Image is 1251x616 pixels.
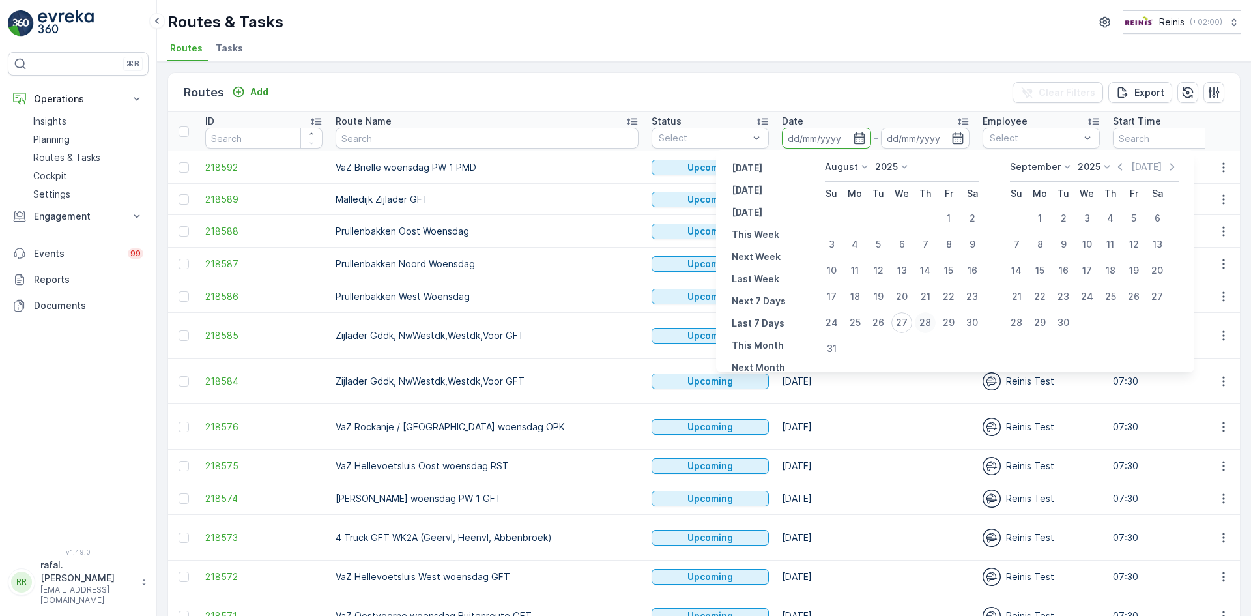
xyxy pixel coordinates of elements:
p: [DATE] [732,206,762,219]
img: svg%3e [983,529,1001,547]
p: ( +02:00 ) [1190,17,1222,27]
p: This Month [732,339,784,352]
img: svg%3e [983,490,1001,508]
div: 5 [1123,208,1144,229]
p: Insights [33,115,66,128]
p: Next Month [732,361,785,374]
div: Reinis Test [983,490,1100,508]
a: Events99 [8,241,149,267]
p: Status [652,115,682,128]
button: Last 7 Days [726,315,790,331]
img: svg%3e [983,372,1001,390]
th: Saturday [1145,182,1169,205]
div: 10 [821,260,842,281]
p: Reinis [1159,16,1185,29]
div: 13 [891,260,912,281]
td: 07:30 [1106,450,1237,482]
th: Friday [1122,182,1145,205]
div: 5 [868,234,889,255]
td: VaZ Hellevoetsluis Oost woensdag RST [329,450,645,482]
div: 19 [1123,260,1144,281]
span: 218592 [205,161,323,174]
div: 27 [1147,286,1168,307]
button: Upcoming [652,289,769,304]
button: Operations [8,86,149,112]
div: 30 [962,312,983,333]
button: Upcoming [652,458,769,474]
p: Upcoming [687,531,733,544]
div: Toggle Row Selected [179,162,189,173]
p: Upcoming [687,375,733,388]
div: 25 [844,312,865,333]
span: v 1.49.0 [8,548,149,556]
td: [DATE] [775,561,976,593]
div: Toggle Row Selected [179,194,189,205]
img: svg%3e [983,418,1001,436]
a: 218584 [205,375,323,388]
p: Upcoming [687,290,733,303]
p: Upcoming [687,420,733,433]
button: Today [726,183,768,198]
td: VaZ Hellevoetsluis West woensdag GFT [329,561,645,593]
div: 31 [821,338,842,359]
div: 3 [821,234,842,255]
td: Zijlader Gddk, NwWestdk,Westdk,Voor GFT [329,359,645,404]
a: 218586 [205,290,323,303]
span: 218587 [205,257,323,271]
a: 218585 [205,329,323,342]
div: 14 [1006,260,1027,281]
td: 07:30 [1106,482,1237,515]
td: Prullenbakken Noord Woensdag [329,248,645,280]
p: rafal.[PERSON_NAME] [40,559,134,585]
input: dd/mm/yyyy [782,128,871,149]
div: 6 [891,234,912,255]
p: [EMAIL_ADDRESS][DOMAIN_NAME] [40,585,134,606]
div: Toggle Row Selected [179,226,189,237]
p: September [1010,160,1061,173]
div: Toggle Row Selected [179,422,189,432]
div: 22 [1029,286,1050,307]
div: 30 [1053,312,1074,333]
div: 23 [962,286,983,307]
button: Add [227,84,274,100]
div: 14 [915,260,936,281]
div: 18 [844,286,865,307]
a: Insights [28,112,149,130]
div: Toggle Row Selected [179,376,189,387]
a: 218573 [205,531,323,544]
div: Toggle Row Selected [179,291,189,302]
button: This Week [726,227,784,242]
img: Reinis-Logo-Vrijstaand_Tekengebied-1-copy2_aBO4n7j.png [1123,15,1154,29]
a: 218589 [205,193,323,206]
div: Toggle Row Selected [179,533,189,543]
button: Upcoming [652,419,769,435]
button: RRrafal.[PERSON_NAME][EMAIL_ADDRESS][DOMAIN_NAME] [8,559,149,606]
button: This Month [726,338,789,353]
div: 2 [1053,208,1074,229]
p: Last 7 Days [732,317,784,330]
p: ⌘B [126,59,139,69]
div: Reinis Test [983,529,1100,547]
div: 9 [962,234,983,255]
div: 10 [1076,234,1097,255]
p: Documents [34,299,143,312]
p: [DATE] [1131,160,1162,173]
div: Toggle Row Selected [179,330,189,341]
button: Next 7 Days [726,293,791,309]
td: Zijlader Gddk, NwWestdk,Westdk,Voor GFT [329,313,645,359]
p: Routes [184,83,224,102]
p: Start Time [1113,115,1161,128]
a: 218588 [205,225,323,238]
p: Export [1134,86,1164,99]
img: svg%3e [983,457,1001,475]
div: Toggle Row Selected [179,461,189,471]
span: 218574 [205,492,323,505]
div: 13 [1147,234,1168,255]
div: 6 [1147,208,1168,229]
button: Tomorrow [726,205,768,220]
th: Monday [1028,182,1052,205]
td: Prullenbakken West Woensdag [329,280,645,313]
th: Friday [937,182,960,205]
span: 218572 [205,570,323,583]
